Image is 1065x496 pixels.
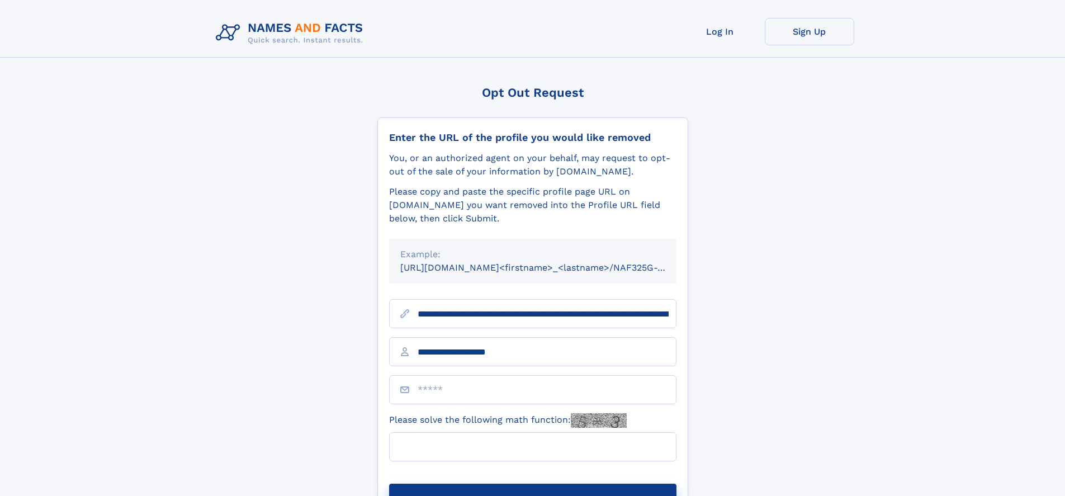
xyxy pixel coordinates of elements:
[389,413,627,428] label: Please solve the following math function:
[400,262,698,273] small: [URL][DOMAIN_NAME]<firstname>_<lastname>/NAF325G-xxxxxxxx
[675,18,765,45] a: Log In
[389,152,676,178] div: You, or an authorized agent on your behalf, may request to opt-out of the sale of your informatio...
[389,131,676,144] div: Enter the URL of the profile you would like removed
[765,18,854,45] a: Sign Up
[211,18,372,48] img: Logo Names and Facts
[400,248,665,261] div: Example:
[389,185,676,225] div: Please copy and paste the specific profile page URL on [DOMAIN_NAME] you want removed into the Pr...
[377,86,688,100] div: Opt Out Request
